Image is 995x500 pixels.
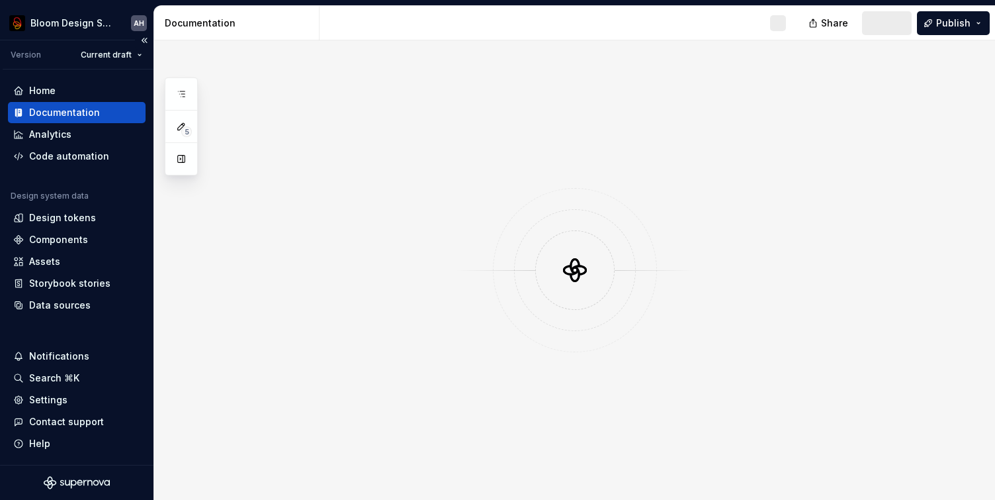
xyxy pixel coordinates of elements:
[165,17,314,30] div: Documentation
[29,255,60,268] div: Assets
[8,411,146,432] button: Contact support
[134,18,144,28] div: AH
[29,211,96,225] div: Design tokens
[29,437,50,450] div: Help
[8,207,146,228] a: Design tokens
[8,146,146,167] a: Code automation
[8,346,146,367] button: Notifications
[8,251,146,272] a: Assets
[8,102,146,123] a: Documentation
[917,11,990,35] button: Publish
[3,9,151,37] button: Bloom Design SystemAH
[8,368,146,389] button: Search ⌘K
[81,50,132,60] span: Current draft
[9,15,25,31] img: 15fdffcd-51c5-43ea-ac8d-4ab14cc347bb.png
[44,476,110,489] svg: Supernova Logo
[8,295,146,316] a: Data sources
[135,31,153,50] button: Collapse sidebar
[11,50,41,60] div: Version
[8,229,146,250] a: Components
[29,350,89,363] div: Notifications
[29,233,88,246] div: Components
[8,80,146,101] a: Home
[802,11,857,35] button: Share
[29,415,104,428] div: Contact support
[8,124,146,145] a: Analytics
[8,389,146,411] a: Settings
[8,273,146,294] a: Storybook stories
[29,128,71,141] div: Analytics
[29,106,100,119] div: Documentation
[29,372,79,385] div: Search ⌘K
[29,84,56,97] div: Home
[29,393,67,407] div: Settings
[29,150,109,163] div: Code automation
[75,46,148,64] button: Current draft
[181,126,192,137] span: 5
[936,17,971,30] span: Publish
[8,433,146,454] button: Help
[29,299,91,312] div: Data sources
[821,17,848,30] span: Share
[11,191,89,201] div: Design system data
[30,17,115,30] div: Bloom Design System
[29,277,110,290] div: Storybook stories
